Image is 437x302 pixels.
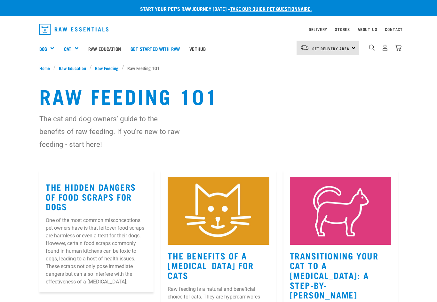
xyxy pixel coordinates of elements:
a: Home [39,65,53,71]
a: Delivery [309,28,327,30]
a: Raw Education [83,36,126,61]
span: Home [39,65,50,71]
a: Contact [385,28,403,30]
img: van-moving.png [300,45,309,51]
img: Raw Essentials Logo [39,24,108,35]
a: Raw Feeding [92,65,122,71]
nav: dropdown navigation [34,21,403,37]
nav: breadcrumbs [39,65,398,71]
a: take our quick pet questionnaire. [230,7,312,10]
a: Stores [335,28,350,30]
span: Raw Education [59,65,86,71]
a: About Us [358,28,377,30]
img: home-icon-1@2x.png [369,44,375,51]
img: user.png [382,44,388,51]
a: Get started with Raw [126,36,185,61]
img: home-icon@2x.png [395,44,401,51]
a: The Hidden Dangers of Food Scraps for Dogs [46,184,136,209]
a: Transitioning Your Cat to a [MEDICAL_DATA]: A Step-by-[PERSON_NAME] [290,253,378,297]
a: Dog [39,45,47,52]
img: Instagram_Core-Brand_Wildly-Good-Nutrition-13.jpg [290,177,391,245]
a: The Benefits Of A [MEDICAL_DATA] For Cats [168,253,253,277]
span: Set Delivery Area [312,47,349,50]
a: Cat [64,45,71,52]
span: Raw Feeding [95,65,118,71]
h1: Raw Feeding 101 [39,84,398,107]
a: Vethub [185,36,211,61]
p: One of the most common misconceptions pet owners have is that leftover food scraps are harmless o... [46,217,147,286]
p: The cat and dog owners' guide to the benefits of raw feeding. If you're new to raw feeding - star... [39,112,183,151]
a: Raw Education [56,65,90,71]
img: Instagram_Core-Brand_Wildly-Good-Nutrition-2.jpg [168,177,269,245]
